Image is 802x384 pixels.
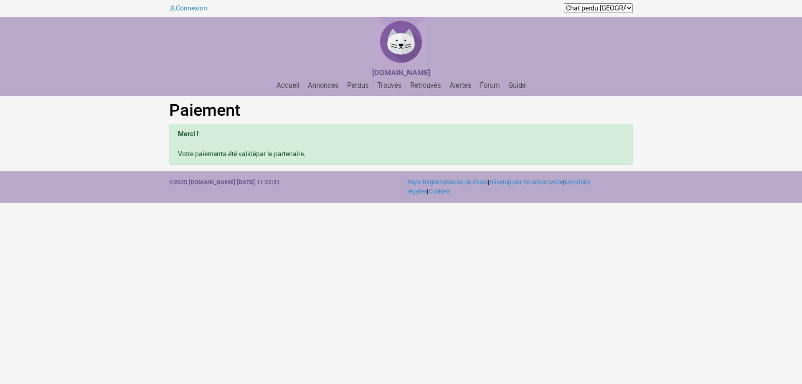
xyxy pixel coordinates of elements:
a: Contact [528,179,549,186]
b: Merci ! [178,130,198,138]
a: Cookies [429,188,450,195]
a: Races de chats [446,179,488,186]
a: Guide [505,81,529,89]
a: Alertes [446,81,475,89]
a: Connexion [169,4,207,12]
a: Accueil [273,81,303,89]
a: [DOMAIN_NAME] [372,69,430,77]
a: Aide [551,179,563,186]
u: a été validé [223,150,256,158]
a: Mentions légales [407,179,590,195]
a: Développeurs [490,179,526,186]
h1: Paiement [169,100,633,120]
img: Chat Perdu France [376,17,426,67]
a: Annonces [305,81,342,89]
a: Retrouvés [407,81,444,89]
strong: [DOMAIN_NAME] [372,68,430,77]
a: Trouvés [374,81,405,89]
a: Perdus [344,81,372,89]
div: Votre paiement par le partenaire. [169,124,633,165]
div: | | | | | | [401,178,639,196]
strong: ©2025 [DOMAIN_NAME] [DATE] 11:22:51 [169,179,280,186]
a: Pays/Régions [407,179,444,186]
a: Forum [477,81,503,89]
